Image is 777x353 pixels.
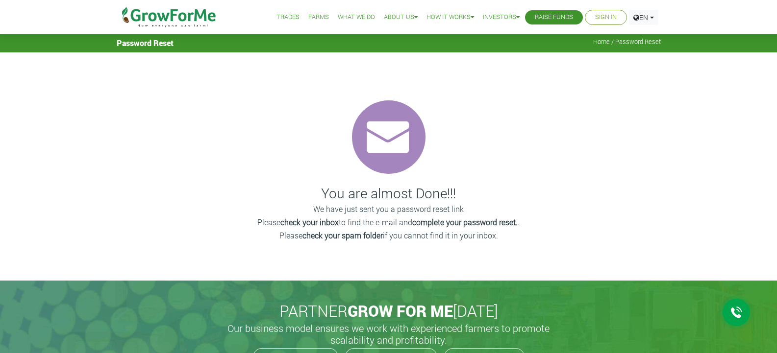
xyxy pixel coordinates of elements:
p: Please to find the e-mail and . [47,216,730,228]
p: Please if you cannot find it in your inbox. [47,230,730,241]
b: check your spam folder [302,230,383,240]
span: GROW FOR ME [348,300,453,321]
b: complete your password reset. [412,217,518,227]
b: check your inbox [280,217,339,227]
h2: PARTNER [DATE] [121,302,657,320]
a: Sign In [595,12,617,23]
a: Raise Funds [535,12,573,23]
a: How it Works [426,12,474,23]
span: Password Reset [117,38,174,47]
h3: You are almost Done!!! [47,185,730,202]
img: growforme image [342,91,435,184]
a: Trades [276,12,300,23]
h5: Our business model ensures we work with experienced farmers to promote scalability and profitabil... [217,322,560,346]
a: What We Do [338,12,375,23]
span: Home / Password Reset [593,38,661,46]
a: Farms [308,12,329,23]
a: About Us [384,12,418,23]
a: Investors [483,12,520,23]
p: We have just sent you a password reset link [47,203,730,215]
a: EN [629,10,658,25]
